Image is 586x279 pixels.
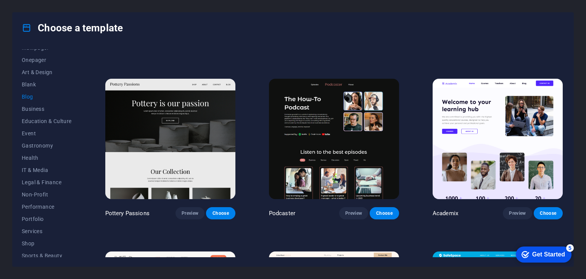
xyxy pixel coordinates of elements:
[22,106,72,112] span: Business
[22,188,72,201] button: Non-Profit
[22,139,72,152] button: Gastronomy
[182,210,198,216] span: Preview
[22,115,72,127] button: Education & Culture
[22,167,72,173] span: IT & Media
[22,152,72,164] button: Health
[55,2,62,9] div: 5
[22,176,72,188] button: Legal & Finance
[105,79,235,199] img: Pottery Passions
[22,81,72,88] span: Blank
[22,118,72,124] span: Education & Culture
[22,66,72,78] button: Art & Design
[175,207,204,219] button: Preview
[433,79,563,199] img: Academix
[22,204,72,210] span: Performance
[376,210,393,216] span: Choose
[206,207,235,219] button: Choose
[22,164,72,176] button: IT & Media
[22,253,72,259] span: Sports & Beauty
[21,8,53,15] div: Get Started
[22,240,72,247] span: Shop
[22,22,123,34] h4: Choose a template
[4,4,60,20] div: Get Started 5 items remaining, 0% complete
[22,225,72,237] button: Services
[22,127,72,139] button: Event
[509,210,526,216] span: Preview
[503,207,532,219] button: Preview
[212,210,229,216] span: Choose
[22,69,72,75] span: Art & Design
[22,143,72,149] span: Gastronomy
[22,155,72,161] span: Health
[22,130,72,136] span: Event
[269,209,295,217] p: Podcaster
[22,237,72,250] button: Shop
[345,210,362,216] span: Preview
[22,191,72,198] span: Non-Profit
[22,94,72,100] span: Blog
[339,207,368,219] button: Preview
[540,210,557,216] span: Choose
[22,201,72,213] button: Performance
[22,228,72,234] span: Services
[22,103,72,115] button: Business
[22,54,72,66] button: Onepager
[433,209,458,217] p: Academix
[22,213,72,225] button: Portfolio
[22,216,72,222] span: Portfolio
[269,79,399,199] img: Podcaster
[370,207,399,219] button: Choose
[22,91,72,103] button: Blog
[534,207,563,219] button: Choose
[22,179,72,185] span: Legal & Finance
[22,78,72,91] button: Blank
[22,57,72,63] span: Onepager
[105,209,150,217] p: Pottery Passions
[22,250,72,262] button: Sports & Beauty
